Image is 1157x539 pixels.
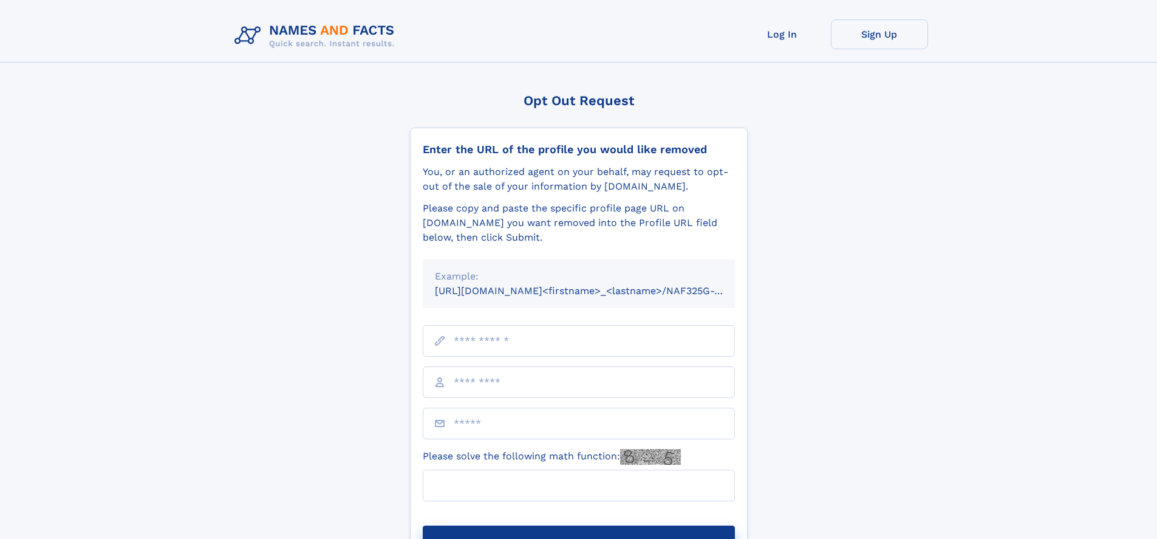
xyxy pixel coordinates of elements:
[230,19,404,52] img: Logo Names and Facts
[435,269,723,284] div: Example:
[423,201,735,245] div: Please copy and paste the specific profile page URL on [DOMAIN_NAME] you want removed into the Pr...
[734,19,831,49] a: Log In
[423,165,735,194] div: You, or an authorized agent on your behalf, may request to opt-out of the sale of your informatio...
[831,19,928,49] a: Sign Up
[410,93,748,108] div: Opt Out Request
[435,285,758,297] small: [URL][DOMAIN_NAME]<firstname>_<lastname>/NAF325G-xxxxxxxx
[423,449,681,465] label: Please solve the following math function:
[423,143,735,156] div: Enter the URL of the profile you would like removed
